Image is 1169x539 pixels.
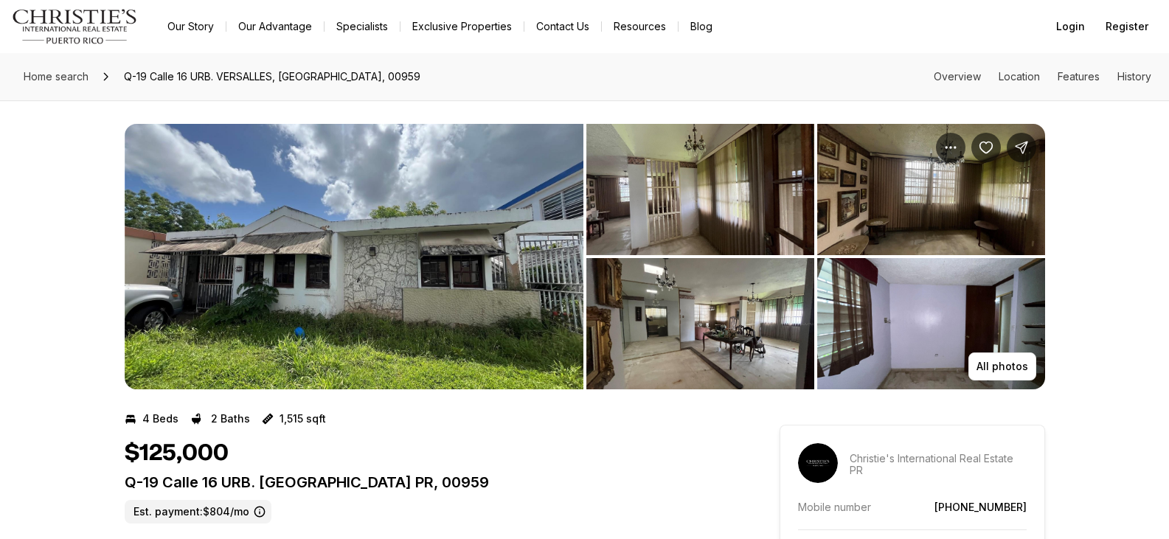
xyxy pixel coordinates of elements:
[1007,133,1036,162] button: Share Property: Q-19 Calle 16 URB. VERSALLES
[817,258,1045,389] button: View image gallery
[1117,70,1151,83] a: Skip to: History
[817,124,1045,255] button: View image gallery
[125,124,583,389] li: 1 of 3
[142,413,178,425] p: 4 Beds
[586,258,814,389] button: View image gallery
[1056,21,1085,32] span: Login
[934,71,1151,83] nav: Page section menu
[850,453,1027,476] p: Christie's International Real Estate PR
[798,501,871,513] p: Mobile number
[211,413,250,425] p: 2 Baths
[968,352,1036,380] button: All photos
[524,16,601,37] button: Contact Us
[325,16,400,37] a: Specialists
[934,70,981,83] a: Skip to: Overview
[400,16,524,37] a: Exclusive Properties
[125,124,1045,389] div: Listing Photos
[1106,21,1148,32] span: Register
[679,16,724,37] a: Blog
[971,133,1001,162] button: Save Property: Q-19 Calle 16 URB. VERSALLES
[125,473,726,491] p: Q-19 Calle 16 URB. [GEOGRAPHIC_DATA] PR, 00959
[226,16,324,37] a: Our Advantage
[602,16,678,37] a: Resources
[1058,70,1100,83] a: Skip to: Features
[1097,12,1157,41] button: Register
[24,70,89,83] span: Home search
[118,65,426,88] span: Q-19 Calle 16 URB. VERSALLES, [GEOGRAPHIC_DATA], 00959
[586,124,814,255] button: View image gallery
[936,133,965,162] button: Property options
[586,124,1045,389] li: 2 of 3
[999,70,1040,83] a: Skip to: Location
[977,361,1028,372] p: All photos
[125,124,583,389] button: View image gallery
[18,65,94,88] a: Home search
[280,413,326,425] p: 1,515 sqft
[1047,12,1094,41] button: Login
[934,501,1027,513] a: [PHONE_NUMBER]
[125,439,229,467] h1: $125,000
[156,16,226,37] a: Our Story
[125,500,271,524] label: Est. payment: $804/mo
[12,9,138,44] img: logo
